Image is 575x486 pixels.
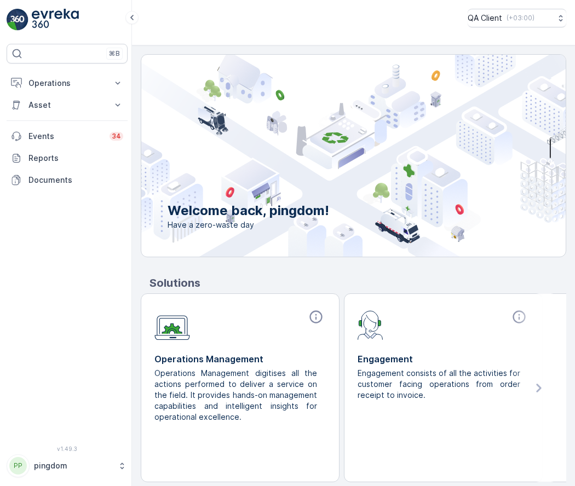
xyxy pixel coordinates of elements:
div: PP [9,457,27,475]
a: Events34 [7,125,128,147]
p: Operations Management [154,352,326,366]
p: Asset [28,100,106,111]
img: module-icon [358,309,383,340]
p: QA Client [468,13,502,24]
p: Events [28,131,103,142]
button: Operations [7,72,128,94]
p: Engagement [358,352,529,366]
span: v 1.49.3 [7,445,128,452]
p: Documents [28,175,123,186]
span: Have a zero-waste day [168,219,329,230]
p: Reports [28,153,123,164]
p: Operations Management digitises all the actions performed to deliver a service on the field. It p... [154,368,317,423]
button: Asset [7,94,128,116]
p: Welcome back, pingdom! [168,202,329,219]
img: city illustration [92,55,566,257]
button: PPpingdom [7,454,128,477]
p: 34 [112,132,121,141]
a: Reports [7,147,128,169]
img: logo [7,9,28,31]
p: Engagement consists of all the activities for customer facing operations from order receipt to in... [358,368,520,401]
a: Documents [7,169,128,191]
button: QA Client(+03:00) [468,9,566,27]
p: pingdom [34,460,112,471]
img: module-icon [154,309,190,340]
p: ⌘B [109,49,120,58]
img: logo_light-DOdMpM7g.png [32,9,79,31]
p: Solutions [150,275,566,291]
p: Operations [28,78,106,89]
p: ( +03:00 ) [507,14,534,22]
